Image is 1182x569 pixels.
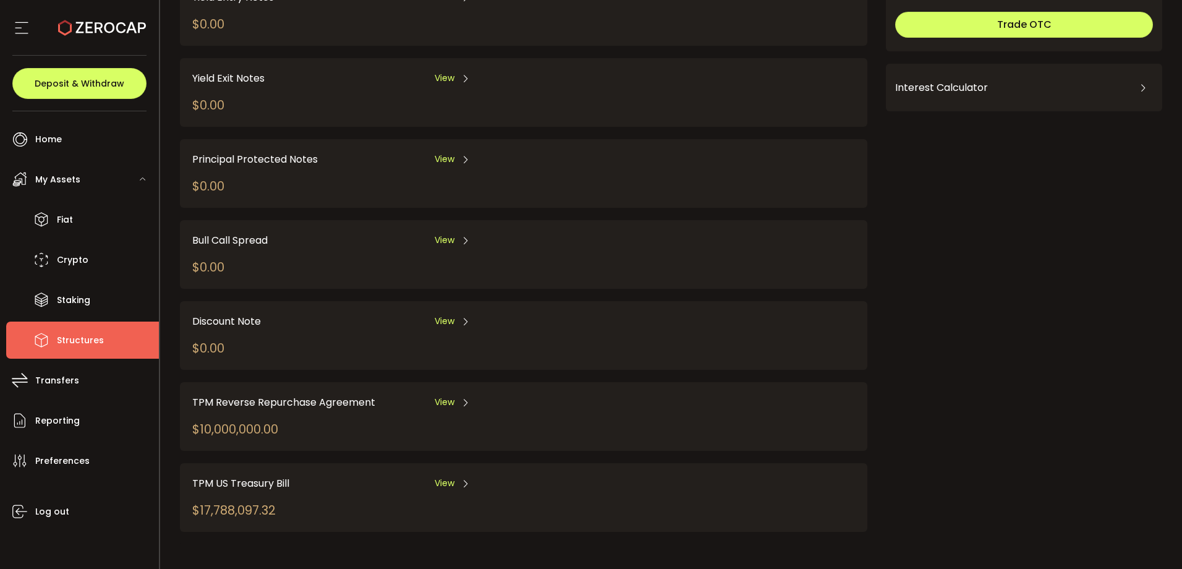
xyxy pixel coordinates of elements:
span: TPM Reverse Repurchase Agreement [192,395,375,410]
div: $0.00 [192,15,224,33]
span: Preferences [35,452,90,470]
span: My Assets [35,171,80,189]
span: Staking [57,291,90,309]
span: Crypto [57,251,88,269]
span: View [435,153,454,166]
span: View [435,315,454,328]
span: Home [35,130,62,148]
span: Log out [35,503,69,521]
span: View [435,477,454,490]
div: $0.00 [192,339,224,357]
span: Reporting [35,412,80,430]
div: $10,000,000.00 [192,420,278,439]
div: $0.00 [192,177,224,195]
span: Yield Exit Notes [192,71,265,86]
span: Fiat [57,211,73,229]
span: Bull Call Spread [192,233,268,248]
div: $0.00 [192,258,224,276]
div: Interest Calculator [895,73,1153,103]
span: TPM US Treasury Bill [192,476,289,491]
span: View [435,234,454,247]
span: View [435,72,454,85]
span: Discount Note [192,314,261,329]
span: Trade OTC [997,17,1052,32]
button: Trade OTC [895,12,1153,38]
span: View [435,396,454,409]
div: $17,788,097.32 [192,501,276,520]
span: Principal Protected Notes [192,152,318,167]
button: Deposit & Withdraw [12,68,147,99]
span: Transfers [35,372,79,390]
span: Deposit & Withdraw [35,79,124,88]
span: Structures [57,332,104,349]
div: $0.00 [192,96,224,114]
iframe: Chat Widget [1120,510,1182,569]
